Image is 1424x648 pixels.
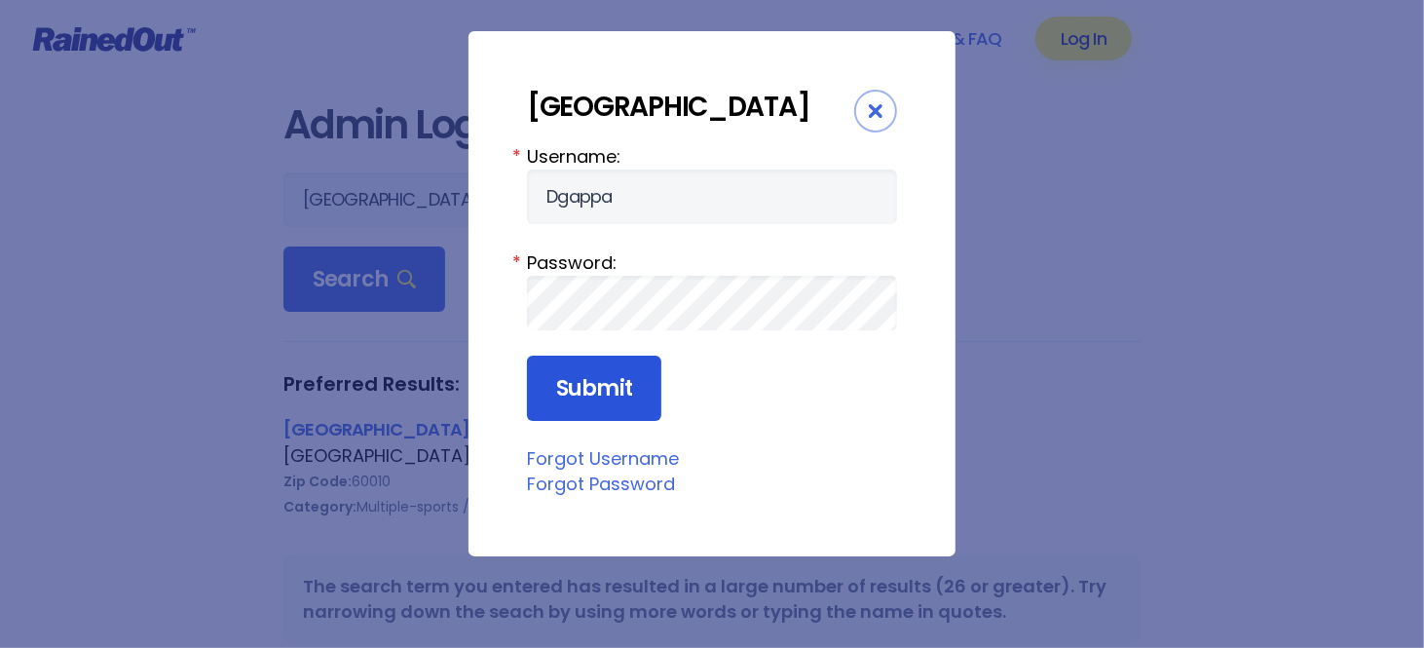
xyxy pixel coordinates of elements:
input: Submit [527,356,661,422]
a: Forgot Password [527,472,675,496]
label: Username: [527,143,897,170]
div: [GEOGRAPHIC_DATA] [527,90,854,124]
label: Password: [527,249,897,276]
div: Close [854,90,897,133]
a: Forgot Username [527,446,679,471]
